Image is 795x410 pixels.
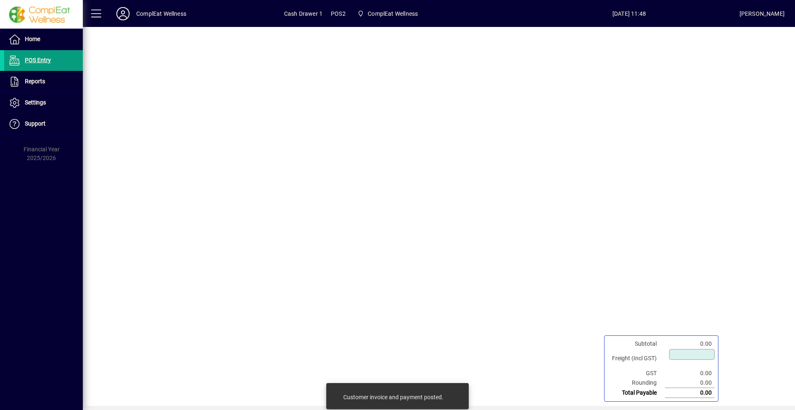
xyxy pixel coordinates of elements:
[136,7,186,20] div: ComplEat Wellness
[665,369,715,378] td: 0.00
[608,369,665,378] td: GST
[4,92,83,113] a: Settings
[4,114,83,134] a: Support
[608,378,665,388] td: Rounding
[519,7,740,20] span: [DATE] 11:48
[354,6,421,21] span: ComplEat Wellness
[665,339,715,349] td: 0.00
[25,57,51,63] span: POS Entry
[4,29,83,50] a: Home
[4,71,83,92] a: Reports
[343,393,443,401] div: Customer invoice and payment posted.
[665,388,715,398] td: 0.00
[25,78,45,85] span: Reports
[25,99,46,106] span: Settings
[608,349,665,369] td: Freight (Incl GST)
[25,120,46,127] span: Support
[368,7,418,20] span: ComplEat Wellness
[665,378,715,388] td: 0.00
[25,36,40,42] span: Home
[608,339,665,349] td: Subtotal
[608,388,665,398] td: Total Payable
[331,7,346,20] span: POS2
[110,6,136,21] button: Profile
[740,7,785,20] div: [PERSON_NAME]
[284,7,323,20] span: Cash Drawer 1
